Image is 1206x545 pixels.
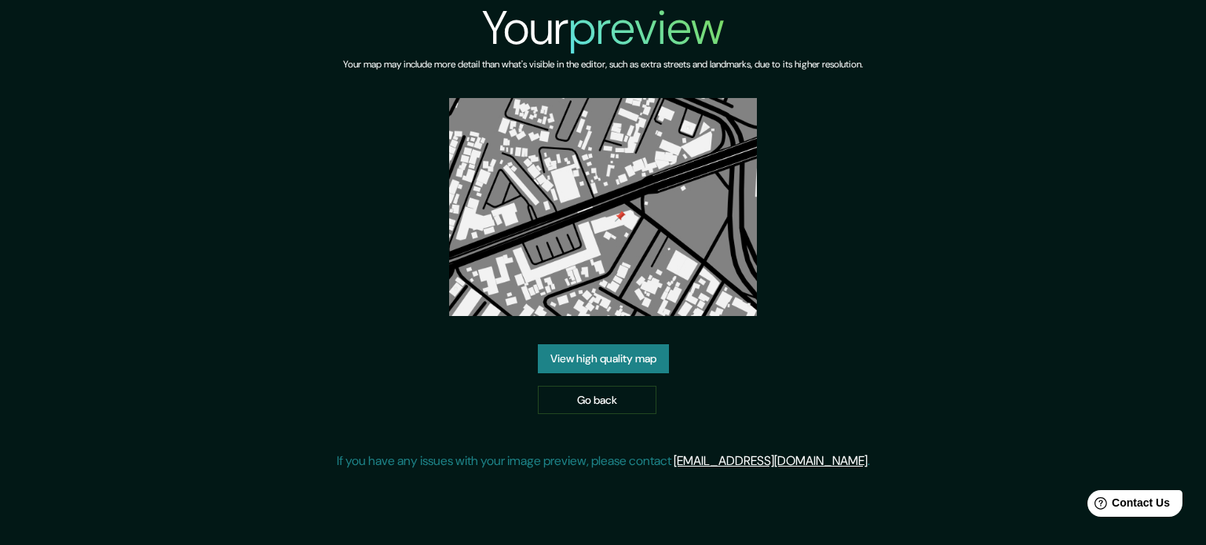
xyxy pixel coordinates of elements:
[1066,484,1189,528] iframe: Help widget launcher
[343,56,863,73] h6: Your map may include more detail than what's visible in the editor, such as extra streets and lan...
[538,386,656,415] a: Go back
[337,452,870,471] p: If you have any issues with your image preview, please contact .
[538,344,669,373] a: View high quality map
[449,98,758,316] img: created-map-preview
[674,452,868,469] a: [EMAIL_ADDRESS][DOMAIN_NAME]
